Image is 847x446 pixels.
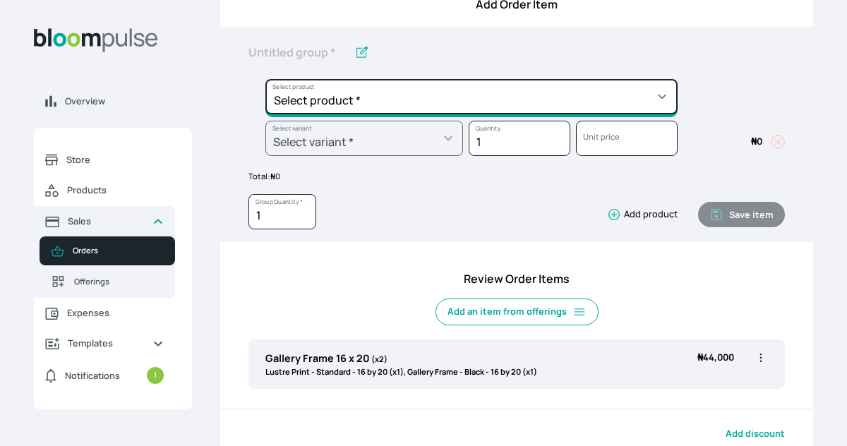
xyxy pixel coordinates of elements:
[601,207,678,222] button: Add product
[34,86,192,116] a: Overview
[371,354,388,364] span: (x2)
[66,153,164,167] span: Store
[751,135,757,147] span: ₦
[40,236,175,265] a: Orders
[147,367,164,384] small: 1
[34,145,175,175] a: Store
[248,38,349,68] input: Untitled group *
[34,328,175,358] a: Templates
[65,369,120,382] span: Notifications
[248,171,785,183] p: Total:
[73,245,164,257] span: Orders
[265,366,537,378] p: Lustre Print - Standard - 16 by 20 (x1), Gallery Frame - Black - 16 by 20 (x1)
[68,215,141,228] span: Sales
[697,351,703,363] span: ₦
[248,270,785,287] h4: Review Order Items
[34,206,175,236] a: Sales
[34,175,175,206] a: Products
[68,337,141,350] span: Templates
[34,28,158,52] img: Bloom Logo
[435,299,599,325] button: Add an item from offerings
[67,183,164,197] span: Products
[698,202,785,227] button: Save item
[751,135,762,147] span: 0
[726,427,785,440] button: Add discount
[34,298,175,328] a: Expenses
[697,351,734,363] span: 44,000
[67,306,164,320] span: Expenses
[270,171,280,181] span: 0
[74,276,164,288] span: Offerings
[65,95,181,108] span: Overview
[265,351,537,366] p: Gallery Frame 16 x 20
[270,171,275,181] span: ₦
[40,265,175,298] a: Offerings
[34,358,175,392] a: Notifications1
